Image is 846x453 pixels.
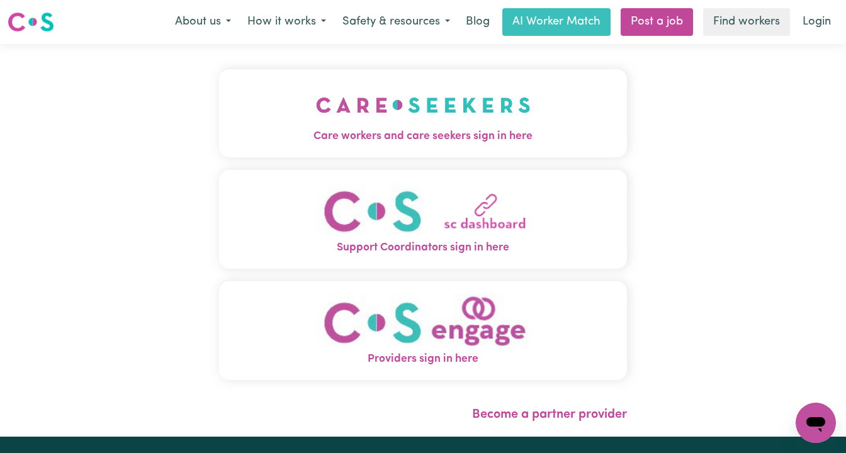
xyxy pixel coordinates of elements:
[219,351,627,367] span: Providers sign in here
[239,9,334,35] button: How it works
[8,11,54,33] img: Careseekers logo
[219,128,627,145] span: Care workers and care seekers sign in here
[219,170,627,269] button: Support Coordinators sign in here
[219,69,627,157] button: Care workers and care seekers sign in here
[796,403,836,443] iframe: Button to launch messaging window
[458,8,497,36] a: Blog
[8,8,54,36] a: Careseekers logo
[621,8,693,36] a: Post a job
[334,9,458,35] button: Safety & resources
[219,281,627,380] button: Providers sign in here
[219,240,627,256] span: Support Coordinators sign in here
[502,8,611,36] a: AI Worker Match
[795,8,838,36] a: Login
[167,9,239,35] button: About us
[472,408,627,421] a: Become a partner provider
[703,8,790,36] a: Find workers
